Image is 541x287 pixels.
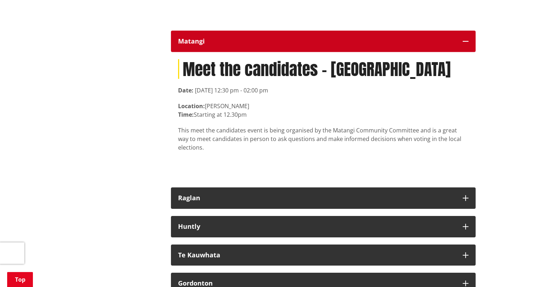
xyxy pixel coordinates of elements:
button: Matangi [171,31,476,52]
button: Raglan [171,187,476,209]
div: Te Kauwhata [178,252,456,259]
strong: Time: [178,111,194,119]
strong: Location: [178,102,205,110]
p: [PERSON_NAME] Starting at 12.30pm [178,102,468,119]
iframe: Messenger Launcher [508,257,534,283]
div: Huntly [178,223,456,230]
a: Top [7,272,33,287]
div: Matangi [178,38,456,45]
time: [DATE] 12:30 pm - 02:00 pm [195,86,268,94]
button: Te Kauwhata [171,245,476,266]
button: Huntly [171,216,476,237]
div: Raglan [178,195,456,202]
p: This meet the candidates event is being organised by the Matangi Community Committee and is a gre... [178,126,468,152]
h1: Meet the candidates - [GEOGRAPHIC_DATA] [178,59,468,79]
strong: Date: [178,86,193,94]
